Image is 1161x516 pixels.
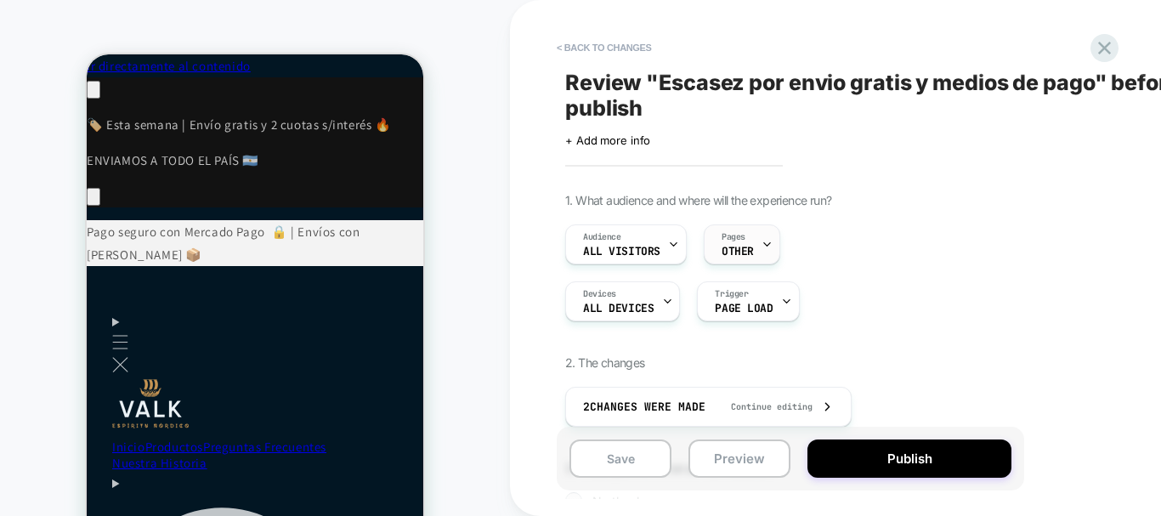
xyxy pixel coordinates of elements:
span: Continue editing [714,401,813,412]
span: Page Load [715,303,773,315]
button: Publish [807,439,1011,478]
span: Pages [722,231,745,243]
summary: Menú [25,256,42,325]
span: 1. What audience and where will the experience run? [565,193,831,207]
span: 2. The changes [565,355,645,370]
a: Preguntas Frecuentes [116,384,240,401]
span: OTHER [722,246,754,258]
span: + Add more info [565,133,650,147]
button: < Back to changes [548,34,660,61]
a: Valk [25,325,311,381]
span: Trigger [715,288,748,300]
span: Devices [583,288,616,300]
a: Nuestra Historia [25,400,121,417]
button: Preview [688,439,790,478]
a: Inicio [25,384,59,401]
img: Valk [25,325,102,374]
span: ALL DEVICES [583,303,654,315]
img: WhatsApp [277,464,320,507]
span: Audience [583,231,621,243]
span: All Visitors [583,246,660,258]
button: Save [569,439,671,478]
a: Productos [59,384,116,401]
span: 2 Changes were made [583,400,705,414]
